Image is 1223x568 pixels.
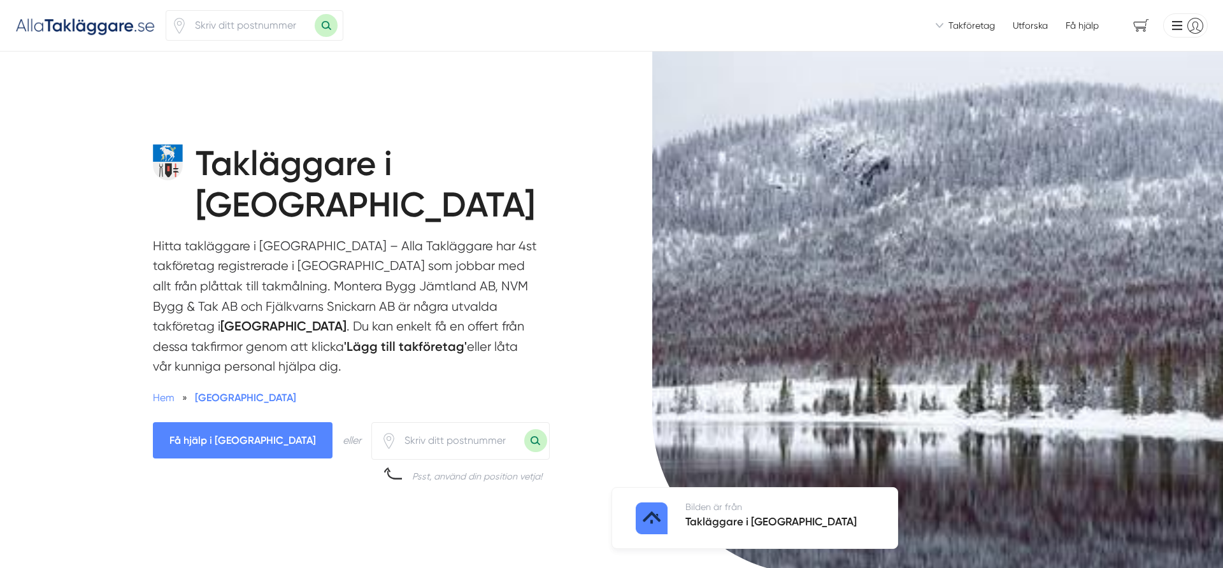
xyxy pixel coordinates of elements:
span: Klicka för att använda din position. [171,18,187,34]
span: » [182,390,187,406]
strong: [GEOGRAPHIC_DATA] [220,318,347,334]
nav: Breadcrumb [153,390,538,406]
svg: Pin / Karta [171,18,187,34]
div: Psst, använd din position vetja! [412,470,542,483]
span: Få hjälp i Jämtlands län [153,422,333,458]
svg: Pin / Karta [381,433,397,449]
span: Få hjälp [1066,19,1099,32]
h1: Takläggare i [GEOGRAPHIC_DATA] [196,143,581,236]
span: Bilden är från [685,502,742,512]
input: Skriv ditt postnummer [397,426,524,455]
h5: Takläggare i [GEOGRAPHIC_DATA] [685,513,857,533]
div: eller [343,432,361,448]
input: Skriv ditt postnummer [187,11,315,40]
a: [GEOGRAPHIC_DATA] [195,392,296,404]
span: Takföretag [948,19,995,32]
img: Takläggare i Jämtland logotyp [636,502,668,534]
img: Alla Takläggare [15,15,155,36]
p: Hitta takläggare i [GEOGRAPHIC_DATA] – Alla Takläggare har 4st takföretag registrerade i [GEOGRAP... [153,236,538,383]
button: Sök med postnummer [524,429,547,452]
span: Klicka för att använda din position. [381,433,397,449]
strong: 'Lägg till takföretag' [344,339,467,354]
a: Utforska [1013,19,1048,32]
button: Sök med postnummer [315,14,338,37]
span: navigation-cart [1124,15,1158,37]
a: Hem [153,392,175,404]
